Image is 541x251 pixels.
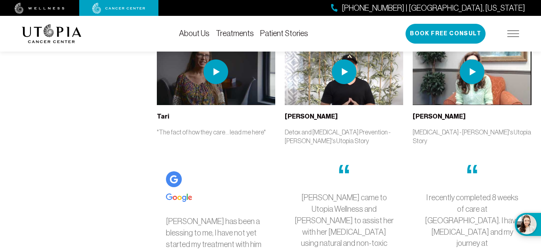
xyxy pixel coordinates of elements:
[179,29,210,38] a: About Us
[166,171,182,187] img: Google
[332,59,356,84] img: play icon
[413,113,466,120] b: [PERSON_NAME]
[413,38,531,105] img: thumbnail
[157,113,169,120] b: Tari
[406,24,486,44] button: Book Free Consult
[216,29,254,38] a: Treatments
[413,128,531,145] p: [MEDICAL_DATA] - [PERSON_NAME]'s Utopia Story
[460,59,484,84] img: play icon
[342,2,525,14] span: [PHONE_NUMBER] | [GEOGRAPHIC_DATA], [US_STATE]
[285,128,403,145] p: Detox and [MEDICAL_DATA] Prevention - [PERSON_NAME]'s Utopia Story
[465,159,479,192] span: “
[337,159,351,192] span: “
[92,3,145,14] img: cancer center
[285,113,338,120] b: [PERSON_NAME]
[157,128,275,136] p: "The fact of how they care... lead me here"
[15,3,65,14] img: wellness
[166,194,192,202] img: Google
[260,29,308,38] a: Patient Stories
[157,38,275,105] img: thumbnail
[285,38,403,105] img: thumbnail
[507,31,519,37] img: icon-hamburger
[204,59,228,84] img: play icon
[22,24,82,43] img: logo
[331,2,525,14] a: [PHONE_NUMBER] | [GEOGRAPHIC_DATA], [US_STATE]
